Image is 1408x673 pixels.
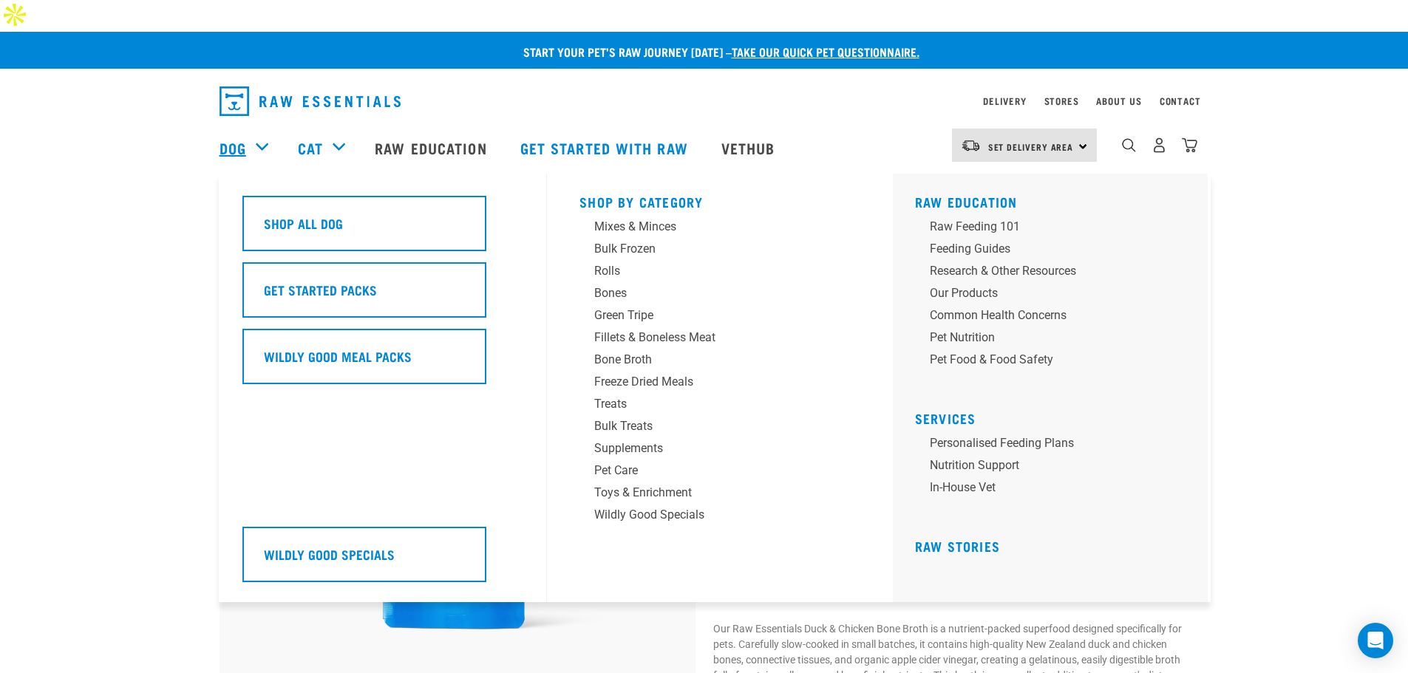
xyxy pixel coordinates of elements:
[220,86,401,116] img: Raw Essentials Logo
[915,479,1196,501] a: In-house vet
[983,98,1026,103] a: Delivery
[264,280,377,299] h5: Get Started Packs
[707,118,794,177] a: Vethub
[594,329,825,346] div: Fillets & Boneless Meat
[594,307,825,324] div: Green Tripe
[579,262,860,284] a: Rolls
[264,544,395,564] h5: Wildly Good Specials
[915,198,1018,205] a: Raw Education
[930,218,1160,236] div: Raw Feeding 101
[594,484,825,502] div: Toys & Enrichment
[930,307,1160,324] div: Common Health Concerns
[242,196,523,262] a: Shop All Dog
[579,417,860,440] a: Bulk Treats
[1160,98,1201,103] a: Contact
[1096,98,1141,103] a: About Us
[961,139,981,152] img: van-moving.png
[242,329,523,395] a: Wildly Good Meal Packs
[594,395,825,413] div: Treats
[594,440,825,457] div: Supplements
[579,484,860,506] a: Toys & Enrichment
[915,329,1196,351] a: Pet Nutrition
[915,542,1000,550] a: Raw Stories
[915,351,1196,373] a: Pet Food & Food Safety
[915,434,1196,457] a: Personalised Feeding Plans
[579,218,860,240] a: Mixes & Minces
[915,284,1196,307] a: Our Products
[594,462,825,479] div: Pet Care
[594,284,825,302] div: Bones
[594,262,825,280] div: Rolls
[208,81,1201,122] nav: dropdown navigation
[579,351,860,373] a: Bone Broth
[1182,137,1197,153] img: home-icon@2x.png
[242,527,523,593] a: Wildly Good Specials
[930,351,1160,369] div: Pet Food & Food Safety
[915,262,1196,284] a: Research & Other Resources
[579,240,860,262] a: Bulk Frozen
[915,218,1196,240] a: Raw Feeding 101
[298,137,323,159] a: Cat
[1122,138,1136,152] img: home-icon-1@2x.png
[930,284,1160,302] div: Our Products
[579,395,860,417] a: Treats
[732,48,919,55] a: take our quick pet questionnaire.
[579,373,860,395] a: Freeze Dried Meals
[220,137,246,159] a: Dog
[930,262,1160,280] div: Research & Other Resources
[579,194,860,206] h5: Shop By Category
[1044,98,1079,103] a: Stores
[915,240,1196,262] a: Feeding Guides
[264,213,343,233] h5: Shop All Dog
[930,240,1160,258] div: Feeding Guides
[579,462,860,484] a: Pet Care
[579,329,860,351] a: Fillets & Boneless Meat
[915,457,1196,479] a: Nutrition Support
[579,506,860,528] a: Wildly Good Specials
[264,346,412,366] h5: Wildly Good Meal Packs
[930,329,1160,346] div: Pet Nutrition
[1152,137,1167,153] img: user.png
[988,144,1074,149] span: Set Delivery Area
[594,240,825,258] div: Bulk Frozen
[506,118,707,177] a: Get started with Raw
[579,284,860,307] a: Bones
[242,262,523,329] a: Get Started Packs
[594,506,825,524] div: Wildly Good Specials
[1358,623,1393,658] div: Open Intercom Messenger
[594,351,825,369] div: Bone Broth
[360,118,505,177] a: Raw Education
[915,411,1196,423] h5: Services
[594,218,825,236] div: Mixes & Minces
[594,373,825,391] div: Freeze Dried Meals
[579,307,860,329] a: Green Tripe
[594,417,825,435] div: Bulk Treats
[579,440,860,462] a: Supplements
[915,307,1196,329] a: Common Health Concerns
